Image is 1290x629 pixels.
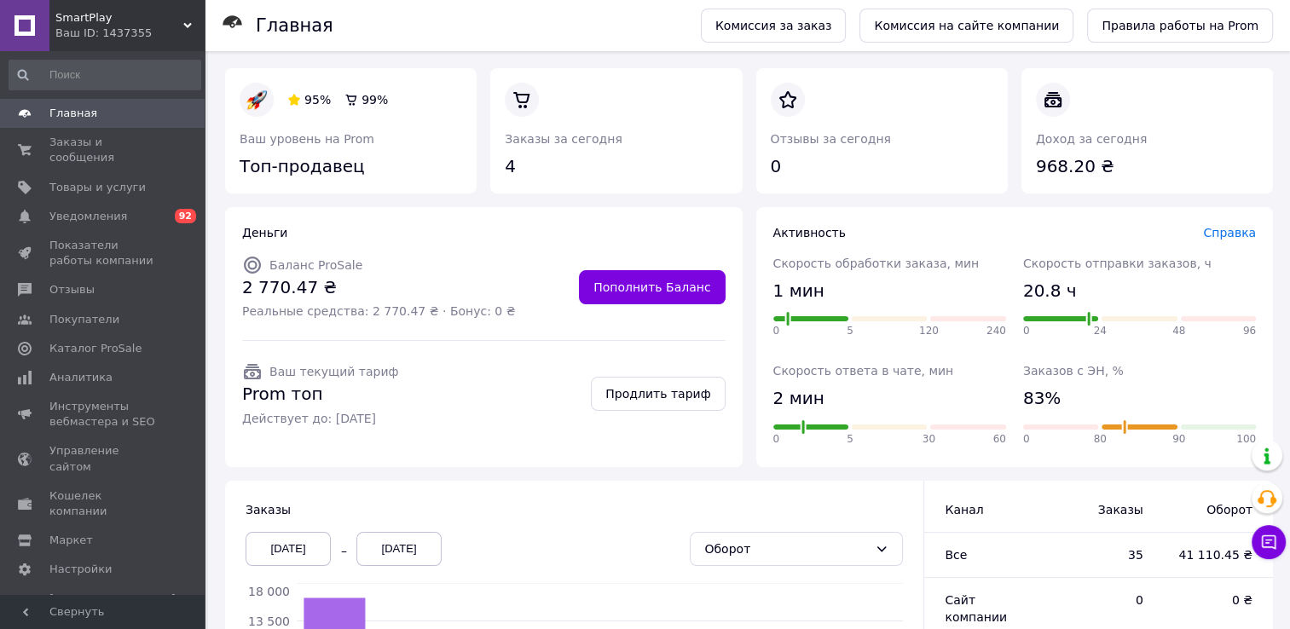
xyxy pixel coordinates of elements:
input: Поиск [9,60,201,90]
span: 35 [1062,546,1143,563]
span: Скорость ответа в чате, мин [773,364,954,378]
span: Кошелек компании [49,488,158,519]
a: Комиссия за заказ [701,9,847,43]
span: 83% [1023,386,1061,411]
span: Сайт компании [945,593,1007,624]
span: Все [945,548,967,562]
span: 1 мин [773,279,824,303]
span: Ваш текущий тариф [269,365,398,378]
a: Правила работы на Prom [1087,9,1273,43]
span: Маркет [49,533,93,548]
span: 0 [773,324,780,338]
span: Реальные средства: 2 770.47 ₴ · Бонус: 0 ₴ [242,303,515,320]
span: Действует до: [DATE] [242,410,398,427]
span: Prom топ [242,382,398,407]
div: Ваш ID: 1437355 [55,26,205,41]
span: Товары и услуги [49,180,146,195]
span: 240 [986,324,1006,338]
span: Скорость отправки заказов, ч [1023,257,1212,270]
span: 5 [847,324,853,338]
span: Заказы [246,503,291,516]
span: 100 [1236,432,1256,447]
tspan: 13 500 [248,614,290,627]
span: 30 [923,432,935,447]
span: 0 [773,432,780,447]
button: Чат с покупателем [1252,525,1286,559]
span: Показатели работы компании [49,238,158,268]
span: 5 [847,432,853,447]
span: 120 [919,324,939,338]
span: 96 [1243,324,1256,338]
span: Покупатели [49,312,119,327]
h1: Главная [256,15,333,36]
span: Отзывы [49,282,95,297]
span: Уведомления [49,209,127,224]
span: 0 ₴ [1177,591,1252,609]
span: Деньги [242,226,287,239]
span: 0 [1023,324,1030,338]
span: 0 [1023,432,1030,447]
span: 48 [1172,324,1185,338]
span: Заказы [1062,501,1143,518]
span: 2 мин [773,386,824,411]
span: Активность [773,226,846,239]
a: Комиссия на сайте компании [859,9,1073,43]
span: Баланс ProSale [269,258,362,272]
span: Инструменты вебмастера и SEO [49,399,158,430]
span: 60 [992,432,1005,447]
span: 92 [175,209,196,223]
span: Скорость обработки заказа, мин [773,257,980,270]
span: 24 [1094,324,1107,338]
span: Канал [945,503,983,516]
span: SmartPlay [55,10,183,26]
span: Каталог ProSale [49,341,142,356]
span: Аналитика [49,370,113,385]
span: Оборот [1177,501,1252,518]
span: Управление сайтом [49,443,158,474]
a: Справка [1203,226,1256,239]
span: 90 [1172,432,1185,447]
span: 41 110.45 ₴ [1177,546,1252,563]
span: Заказы и сообщения [49,135,158,165]
div: [DATE] [246,532,331,566]
div: Оборот [704,540,868,558]
span: 20.8 ч [1023,279,1077,303]
span: 2 770.47 ₴ [242,275,515,300]
a: Пополнить Баланс [579,270,725,304]
span: 99 % [362,93,388,107]
span: 0 [1062,591,1143,609]
tspan: 18 000 [248,585,290,598]
a: Продлить тариф [591,377,725,411]
div: [DATE] [356,532,442,566]
span: 80 [1094,432,1107,447]
span: Заказов с ЭН, % [1023,364,1124,378]
span: Главная [49,106,97,121]
span: Настройки [49,562,112,577]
